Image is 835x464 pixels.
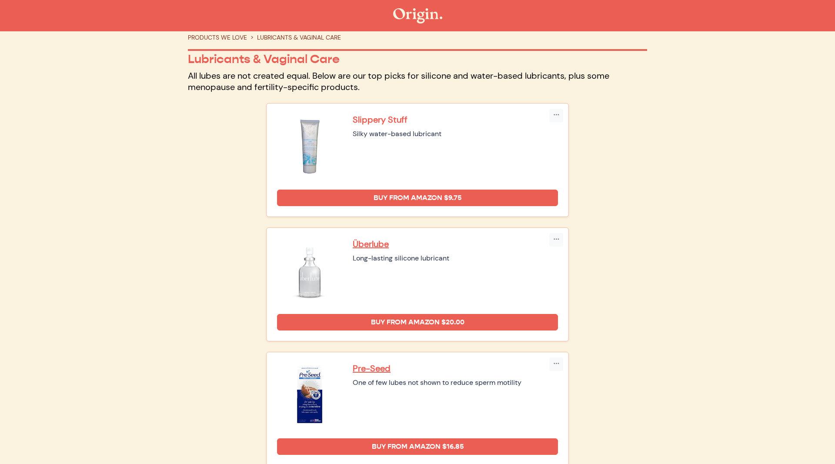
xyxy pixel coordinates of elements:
[277,314,558,330] a: Buy from Amazon $20.00
[353,377,558,388] div: One of few lubes not shown to reduce sperm motility
[353,253,558,264] div: Long-lasting silicone lubricant
[277,438,558,455] a: Buy from Amazon $16.85
[277,114,342,179] img: Slippery Stuff
[353,238,558,250] a: Überlube
[188,52,647,67] p: Lubricants & Vaginal Care
[353,363,558,374] a: Pre-Seed
[188,70,647,93] p: All lubes are not created equal. Below are our top picks for silicone and water-based lubricants,...
[277,238,342,304] img: Überlube
[277,190,558,206] a: Buy from Amazon $9.75
[277,363,342,428] img: Pre-Seed
[353,114,558,125] a: Slippery Stuff
[393,8,442,23] img: The Origin Shop
[247,33,341,42] li: LUBRICANTS & VAGINAL CARE
[353,129,558,139] div: Silky water-based lubricant
[188,33,247,41] a: PRODUCTS WE LOVE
